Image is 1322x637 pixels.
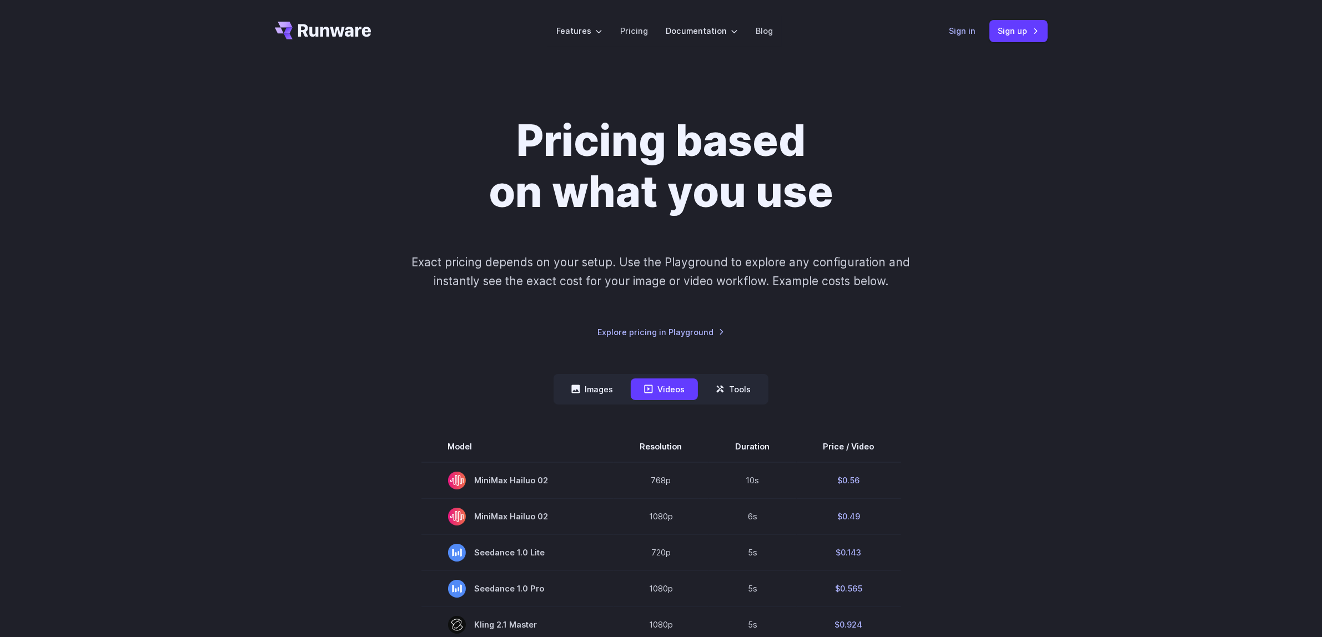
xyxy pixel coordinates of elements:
label: Features [556,24,602,37]
h1: Pricing based on what you use [352,115,971,218]
label: Documentation [666,24,738,37]
span: MiniMax Hailuo 02 [448,472,587,489]
a: Sign up [989,20,1048,42]
button: Images [558,378,626,400]
span: Seedance 1.0 Lite [448,544,587,562]
td: $0.49 [797,498,901,534]
a: Pricing [620,24,648,37]
td: $0.565 [797,570,901,606]
td: 720p [614,534,709,570]
th: Model [421,431,614,462]
td: 1080p [614,498,709,534]
th: Duration [709,431,797,462]
td: 1080p [614,570,709,606]
td: 5s [709,534,797,570]
th: Price / Video [797,431,901,462]
td: 6s [709,498,797,534]
a: Explore pricing in Playground [597,326,725,338]
td: $0.56 [797,462,901,499]
a: Blog [756,24,773,37]
button: Videos [631,378,698,400]
td: 5s [709,570,797,606]
th: Resolution [614,431,709,462]
span: MiniMax Hailuo 02 [448,508,587,525]
a: Go to / [275,22,371,39]
a: Sign in [949,24,976,37]
td: 768p [614,462,709,499]
p: Exact pricing depends on your setup. Use the Playground to explore any configuration and instantl... [390,253,931,290]
td: $0.143 [797,534,901,570]
button: Tools [702,378,764,400]
span: Kling 2.1 Master [448,616,587,634]
span: Seedance 1.0 Pro [448,580,587,598]
td: 10s [709,462,797,499]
